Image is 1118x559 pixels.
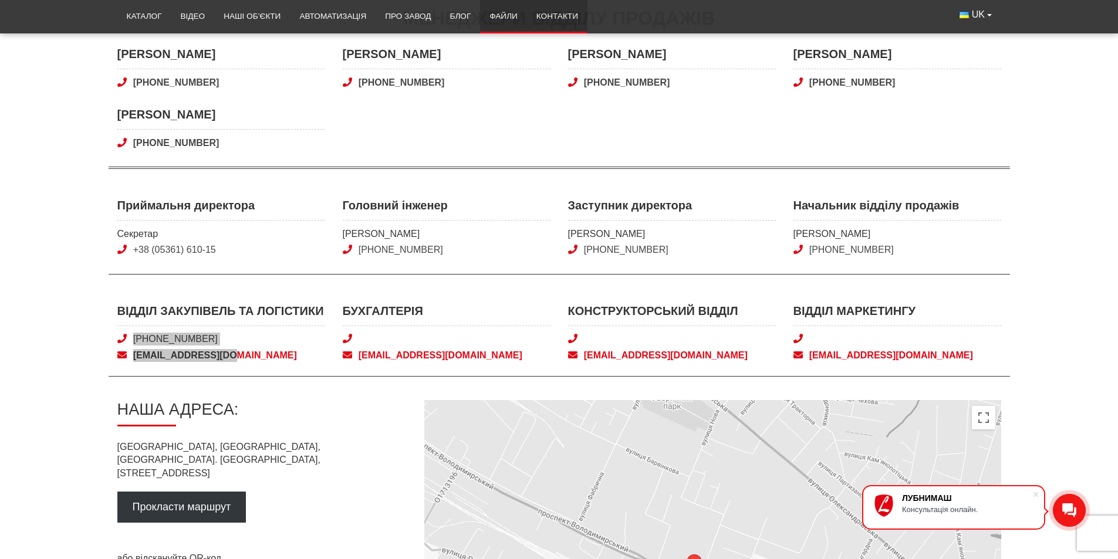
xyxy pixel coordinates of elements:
span: Відділ закупівель та логістики [117,303,325,326]
span: Начальник відділу продажів [793,197,1001,221]
a: [EMAIL_ADDRESS][DOMAIN_NAME] [793,349,1001,362]
a: Прокласти маршрут [117,492,246,523]
a: [EMAIL_ADDRESS][DOMAIN_NAME] [117,349,325,362]
span: Головний інженер [343,197,550,221]
a: [PHONE_NUMBER] [809,245,894,255]
span: [PERSON_NAME] [117,46,325,69]
span: [PERSON_NAME] [343,228,550,240]
span: Конструкторський відділ [568,303,776,326]
a: +38 (05361) 610-15 [133,245,216,255]
a: [PHONE_NUMBER] [117,137,325,150]
a: [PHONE_NUMBER] [343,76,550,89]
span: [PERSON_NAME] [568,46,776,69]
span: [PERSON_NAME] [568,228,776,240]
span: UK [972,8,985,21]
span: Заступник директора [568,197,776,221]
span: [PERSON_NAME] [117,106,325,130]
span: Секретар [117,228,325,240]
a: [PHONE_NUMBER] [117,76,325,89]
button: Перемкнути повноекранний режим [972,406,995,429]
a: [PHONE_NUMBER] [568,76,776,89]
a: Файли [480,4,527,29]
span: [PERSON_NAME] [343,46,550,69]
a: [PHONE_NUMBER] [793,76,1001,89]
a: [EMAIL_ADDRESS][DOMAIN_NAME] [568,349,776,362]
div: Консультація онлайн. [902,505,1032,514]
span: Приймальня директора [117,197,325,221]
a: [PHONE_NUMBER] [584,245,668,255]
a: Контакти [527,4,587,29]
div: ЛУБНИМАШ [902,493,1032,503]
a: [PHONE_NUMBER] [359,245,443,255]
a: Блог [440,4,480,29]
a: Автоматизація [290,4,376,29]
a: [EMAIL_ADDRESS][DOMAIN_NAME] [343,349,550,362]
span: [PERSON_NAME] [793,228,1001,240]
span: Відділ маркетингу [793,303,1001,326]
a: Про завод [376,4,440,29]
h2: Наша адреса: [117,400,406,426]
p: [GEOGRAPHIC_DATA], [GEOGRAPHIC_DATA], [GEOGRAPHIC_DATA]. [GEOGRAPHIC_DATA], [STREET_ADDRESS] [117,441,406,480]
button: UK [950,4,1001,26]
span: Бухгалтерія [343,303,550,326]
a: Наші об’єкти [214,4,290,29]
span: [PERSON_NAME] [793,46,1001,69]
a: Каталог [117,4,171,29]
a: Відео [171,4,215,29]
img: Українська [960,12,969,18]
a: [PHONE_NUMBER] [133,334,218,344]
